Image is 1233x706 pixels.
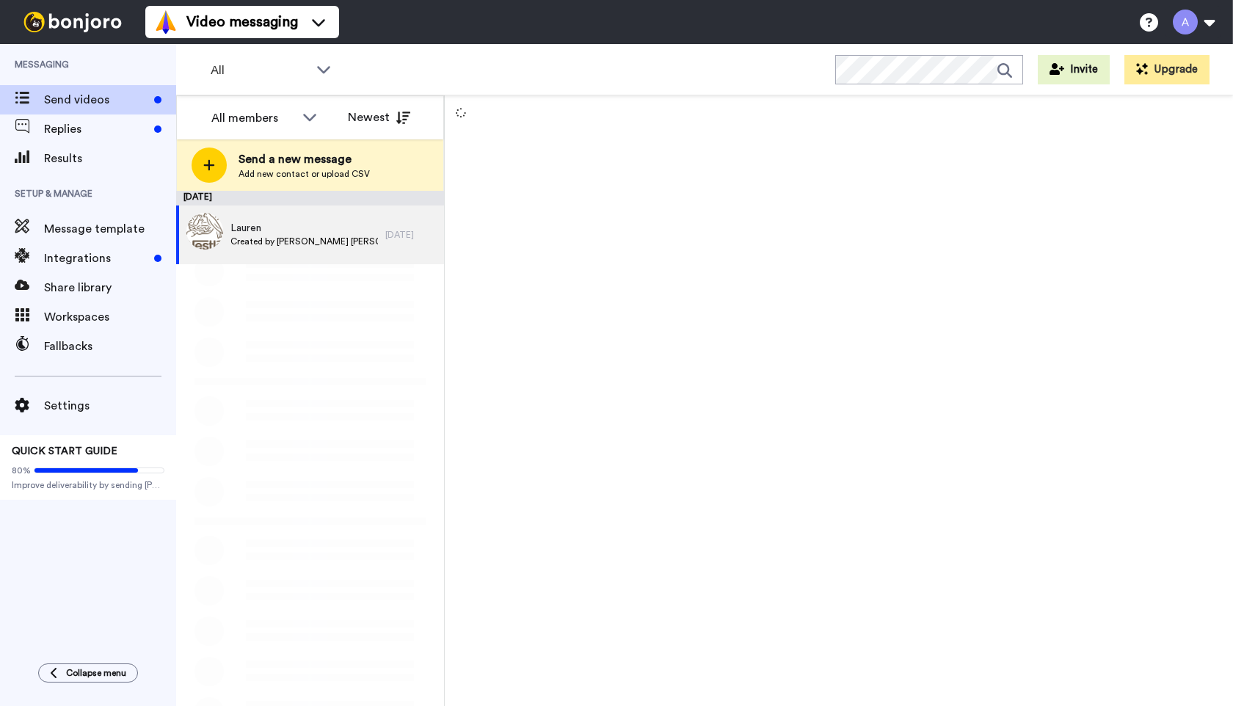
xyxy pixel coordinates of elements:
[38,663,138,683] button: Collapse menu
[44,120,148,138] span: Replies
[12,446,117,456] span: QUICK START GUIDE
[186,213,223,250] img: 3d5687c1-6339-4f0c-a31d-be14abc33d6f.png
[186,12,298,32] span: Video messaging
[176,191,444,205] div: [DATE]
[239,150,370,168] span: Send a new message
[211,109,295,127] div: All members
[154,10,178,34] img: vm-color.svg
[66,667,126,679] span: Collapse menu
[1124,55,1210,84] button: Upgrade
[230,221,378,236] span: Lauren
[44,150,176,167] span: Results
[44,397,176,415] span: Settings
[211,62,309,79] span: All
[44,338,176,355] span: Fallbacks
[1038,55,1110,84] button: Invite
[12,465,31,476] span: 80%
[239,168,370,180] span: Add new contact or upload CSV
[44,220,176,238] span: Message template
[44,279,176,296] span: Share library
[230,236,378,247] span: Created by [PERSON_NAME] [PERSON_NAME]
[12,479,164,491] span: Improve deliverability by sending [PERSON_NAME]’s from your own email
[44,250,148,267] span: Integrations
[385,229,437,241] div: [DATE]
[44,308,176,326] span: Workspaces
[18,12,128,32] img: bj-logo-header-white.svg
[337,103,421,132] button: Newest
[44,91,148,109] span: Send videos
